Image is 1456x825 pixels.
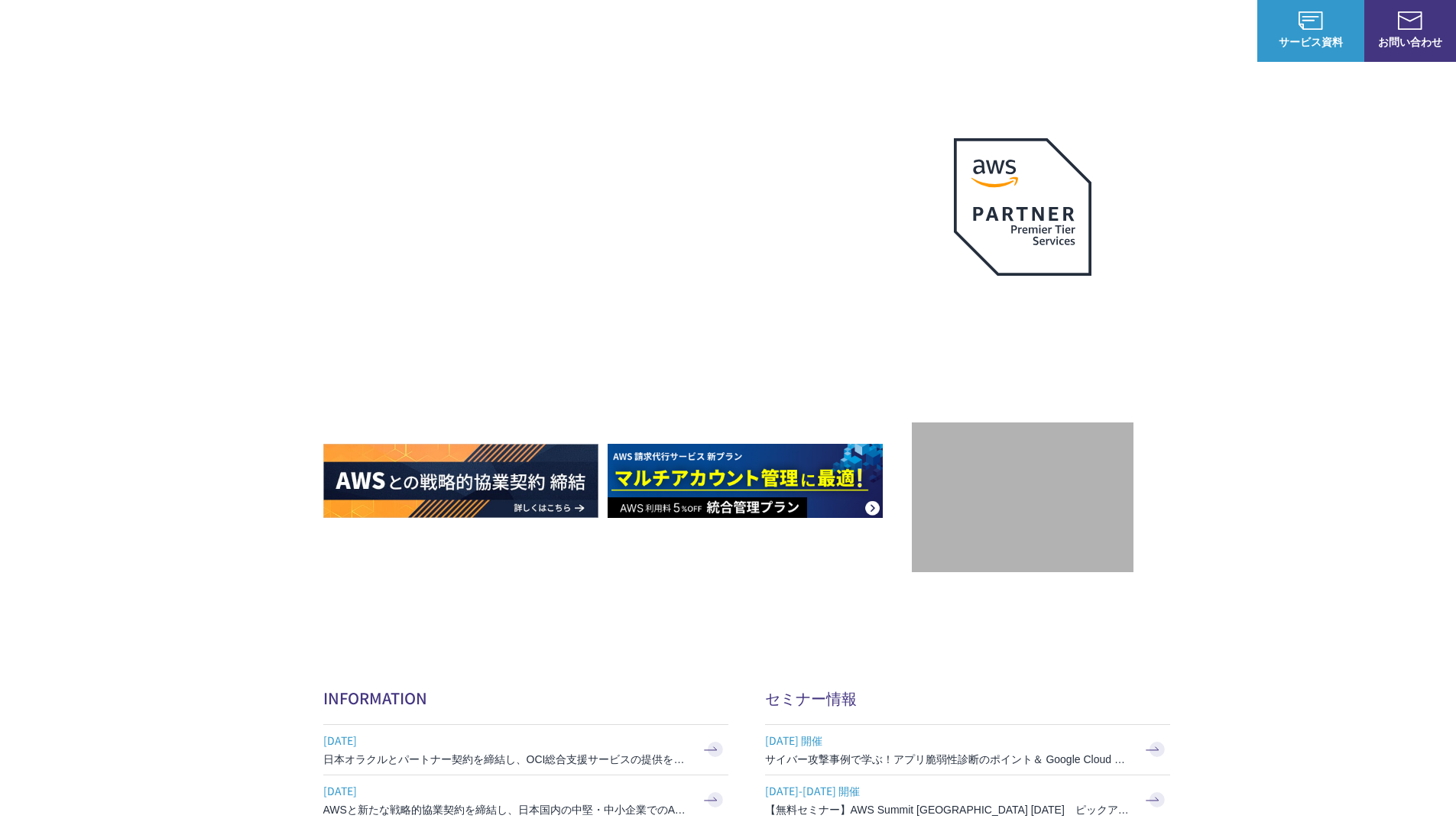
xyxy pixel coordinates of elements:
[765,779,1132,802] span: [DATE]-[DATE] 開催
[1111,23,1169,39] p: ナレッジ
[1005,294,1039,316] em: AWS
[765,687,1170,709] h2: セミナー情報
[323,779,690,802] span: [DATE]
[765,752,1132,767] h3: サイバー攻撃事例で学ぶ！アプリ脆弱性診断のポイント＆ Google Cloud セキュリティ対策
[1398,11,1422,30] img: お問い合わせ
[884,23,1007,39] p: 業種別ソリューション
[1299,11,1323,30] img: AWS総合支援サービス C-Chorus サービス資料
[1257,34,1364,50] span: サービス資料
[765,802,1132,817] h3: 【無料セミナー】AWS Summit [GEOGRAPHIC_DATA] [DATE] ピックアップセッション
[323,802,690,817] h3: AWSと新たな戦略的協業契約を締結し、日本国内の中堅・中小企業でのAWS活用を加速
[1364,34,1456,50] span: お問い合わせ
[765,725,1170,775] a: [DATE] 開催 サイバー攻撃事例で学ぶ！アプリ脆弱性診断のポイント＆ Google Cloud セキュリティ対策
[323,444,598,518] img: AWSとの戦略的協業契約 締結
[765,729,1132,752] span: [DATE] 開催
[23,12,287,49] a: AWS総合支援サービス C-Chorus NHN テコラスAWS総合支援サービス
[323,251,912,398] h1: AWS ジャーニーの 成功を実現
[323,169,912,236] p: AWSの導入からコスト削減、 構成・運用の最適化からデータ活用まで 規模や業種業態を問わない マネージドサービスで
[1199,23,1242,39] a: ログイン
[936,294,1110,353] p: 最上位プレミアティア サービスパートナー
[323,687,728,709] h2: INFORMATION
[176,15,287,47] span: NHN テコラス AWS総合支援サービス
[323,729,690,752] span: [DATE]
[1037,23,1080,39] a: 導入事例
[728,23,765,39] p: 強み
[796,23,854,39] p: サービス
[954,138,1091,276] img: AWSプレミアティアサービスパートナー
[323,775,728,825] a: [DATE] AWSと新たな戦略的協業契約を締結し、日本国内の中堅・中小企業でのAWS活用を加速
[323,752,690,767] h3: 日本オラクルとパートナー契約を締結し、OCI総合支援サービスの提供を開始
[765,775,1170,825] a: [DATE]-[DATE] 開催 【無料セミナー】AWS Summit [GEOGRAPHIC_DATA] [DATE] ピックアップセッション
[323,725,728,775] a: [DATE] 日本オラクルとパートナー契約を締結し、OCI総合支援サービスの提供を開始
[942,445,1103,557] img: 契約件数
[608,444,883,518] img: AWS請求代行サービス 統合管理プラン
